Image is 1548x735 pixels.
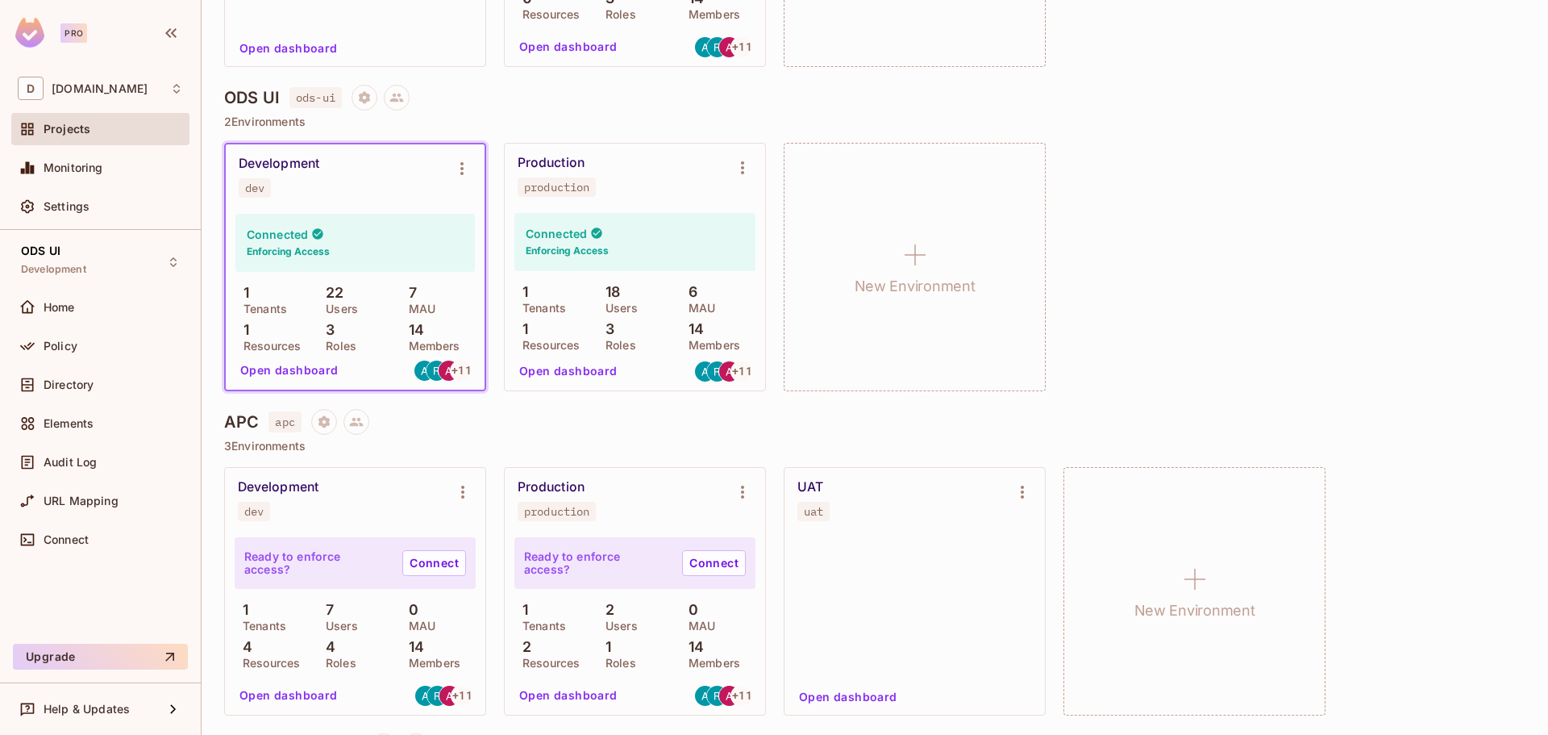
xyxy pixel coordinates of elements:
span: Help & Updates [44,703,130,716]
button: Open dashboard [513,683,624,708]
span: Project settings [352,93,377,108]
span: ods-ui [289,87,342,108]
span: Connect [44,533,89,546]
div: production [524,505,589,518]
img: antdia@deacero.com [439,361,459,381]
p: 2 [514,639,531,655]
p: Resources [514,657,580,670]
span: D [18,77,44,100]
p: 1 [597,639,611,655]
img: SReyMgAAAABJRU5ErkJggg== [15,18,44,48]
p: Resources [514,8,580,21]
p: MAU [680,302,715,315]
p: Tenants [514,620,566,633]
span: + 11 [732,41,751,52]
span: Settings [44,200,89,213]
div: Development [238,479,318,495]
p: Tenants [235,303,287,315]
p: MAU [401,620,435,633]
span: Audit Log [44,456,97,469]
p: Members [401,657,460,670]
img: rmacotela@deacero.com [707,361,727,382]
p: Roles [597,8,636,21]
span: + 11 [732,365,751,377]
span: apc [268,411,301,432]
p: 14 [680,639,704,655]
button: Environment settings [446,152,478,185]
img: rmacotela@deacero.com [427,361,447,381]
img: rmacotela@deacero.com [707,686,727,706]
span: Workspace: deacero.com [52,82,148,95]
button: Environment settings [447,476,479,508]
button: Open dashboard [513,34,624,60]
span: Monitoring [44,161,103,174]
button: Environment settings [726,152,759,184]
p: 2 Environments [224,115,1525,128]
p: Roles [318,657,356,670]
p: Resources [235,340,301,353]
p: 14 [401,639,424,655]
span: Home [44,301,75,314]
h4: Connected [526,226,587,241]
img: antdia@deacero.com [719,361,739,382]
p: Members [680,8,740,21]
h1: New Environment [855,274,976,299]
p: Users [318,303,358,315]
p: 1 [235,322,249,338]
img: antdia@deacero.com [719,37,739,57]
span: Policy [44,340,77,353]
button: Open dashboard [233,35,344,61]
span: ODS UI [21,244,60,257]
p: 0 [401,602,418,618]
p: 14 [680,321,704,337]
p: 1 [235,602,248,618]
p: 7 [401,285,417,301]
span: URL Mapping [44,495,119,507]
button: Open dashboard [513,358,624,384]
span: Elements [44,417,94,430]
span: + 11 [452,690,472,701]
div: UAT [797,479,823,495]
div: uat [804,505,823,518]
p: Resources [235,657,300,670]
p: Roles [597,339,636,352]
p: Users [597,302,638,315]
p: 22 [318,285,343,301]
p: 1 [235,285,249,301]
p: Ready to enforce access? [524,550,669,576]
p: Ready to enforce access? [244,550,389,576]
span: Projects [44,123,90,136]
p: Roles [597,657,636,670]
span: + 11 [451,365,471,376]
p: Tenants [235,620,286,633]
div: Development [239,156,319,172]
p: 3 [597,321,614,337]
p: Users [597,620,638,633]
h6: Enforcing Access [247,244,330,259]
p: MAU [680,620,715,633]
h4: ODS UI [224,88,280,107]
h4: Connected [247,227,308,242]
p: Tenants [514,302,566,315]
img: rmacotela@deacero.com [707,37,727,57]
p: 4 [318,639,335,655]
p: MAU [401,303,435,315]
p: 3 [318,322,335,338]
img: antdia@deacero.com [439,686,460,706]
button: Upgrade [13,644,188,670]
p: Members [680,339,740,352]
img: aames@deacero.com [695,686,715,706]
a: Connect [682,550,746,576]
img: aames@deacero.com [414,361,435,381]
div: Production [518,155,585,171]
img: antdia@deacero.com [719,686,739,706]
div: production [524,181,589,194]
h6: Enforcing Access [526,244,609,258]
img: rmacotela@deacero.com [427,686,447,706]
p: 14 [401,322,424,338]
p: Members [680,657,740,670]
p: 6 [680,284,697,300]
button: Environment settings [726,476,759,508]
h4: APC [224,412,259,432]
span: + 11 [732,690,751,701]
